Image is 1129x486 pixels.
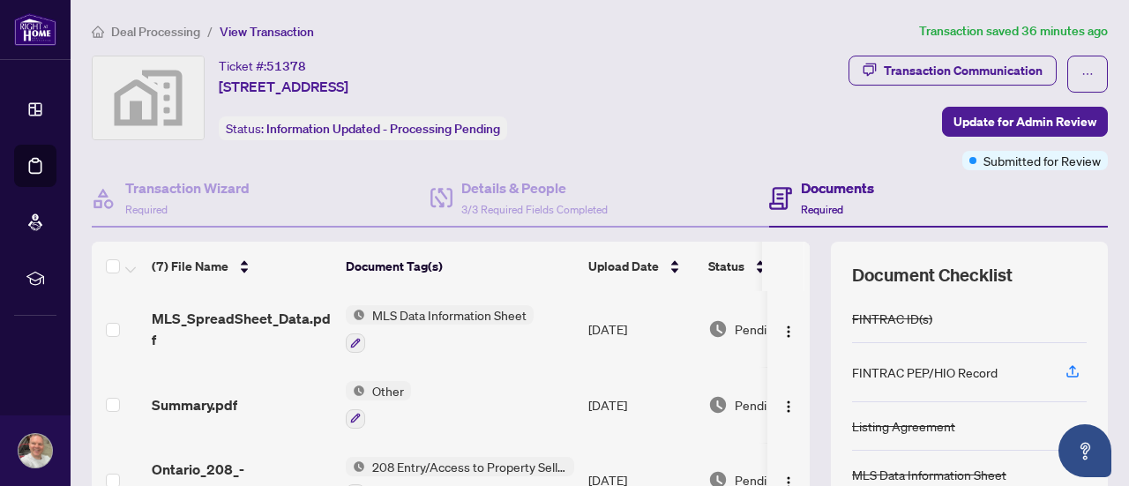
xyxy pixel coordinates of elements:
[735,319,823,339] span: Pending Review
[220,24,314,40] span: View Transaction
[219,116,507,140] div: Status:
[852,309,932,328] div: FINTRAC ID(s)
[852,363,998,382] div: FINTRAC PEP/HIO Record
[849,56,1057,86] button: Transaction Communication
[801,177,874,198] h4: Documents
[266,121,500,137] span: Information Updated - Processing Pending
[708,319,728,339] img: Document Status
[346,305,365,325] img: Status Icon
[365,457,574,476] span: 208 Entry/Access to Property Seller Acknowledgement
[266,58,306,74] span: 51378
[588,257,659,276] span: Upload Date
[953,108,1096,136] span: Update for Admin Review
[735,395,823,415] span: Pending Review
[461,203,608,216] span: 3/3 Required Fields Completed
[219,56,306,76] div: Ticket #:
[801,203,843,216] span: Required
[145,242,339,291] th: (7) File Name
[92,26,104,38] span: home
[774,315,803,343] button: Logo
[581,242,701,291] th: Upload Date
[346,381,365,400] img: Status Icon
[207,21,213,41] li: /
[461,177,608,198] h4: Details & People
[781,400,796,414] img: Logo
[774,391,803,419] button: Logo
[339,242,581,291] th: Document Tag(s)
[111,24,200,40] span: Deal Processing
[93,56,204,139] img: svg%3e
[781,325,796,339] img: Logo
[346,381,411,429] button: Status IconOther
[708,395,728,415] img: Document Status
[14,13,56,46] img: logo
[581,291,701,367] td: [DATE]
[19,434,52,467] img: Profile Icon
[884,56,1043,85] div: Transaction Communication
[152,257,228,276] span: (7) File Name
[125,203,168,216] span: Required
[852,416,955,436] div: Listing Agreement
[152,394,237,415] span: Summary.pdf
[365,305,534,325] span: MLS Data Information Sheet
[919,21,1108,41] article: Transaction saved 36 minutes ago
[346,457,365,476] img: Status Icon
[581,367,701,443] td: [DATE]
[125,177,250,198] h4: Transaction Wizard
[346,305,534,353] button: Status IconMLS Data Information Sheet
[701,242,851,291] th: Status
[365,381,411,400] span: Other
[942,107,1108,137] button: Update for Admin Review
[152,308,332,350] span: MLS_SpreadSheet_Data.pdf
[219,76,348,97] span: [STREET_ADDRESS]
[1081,68,1094,80] span: ellipsis
[852,465,1006,484] div: MLS Data Information Sheet
[1058,424,1111,477] button: Open asap
[852,263,1013,288] span: Document Checklist
[708,257,744,276] span: Status
[983,151,1101,170] span: Submitted for Review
